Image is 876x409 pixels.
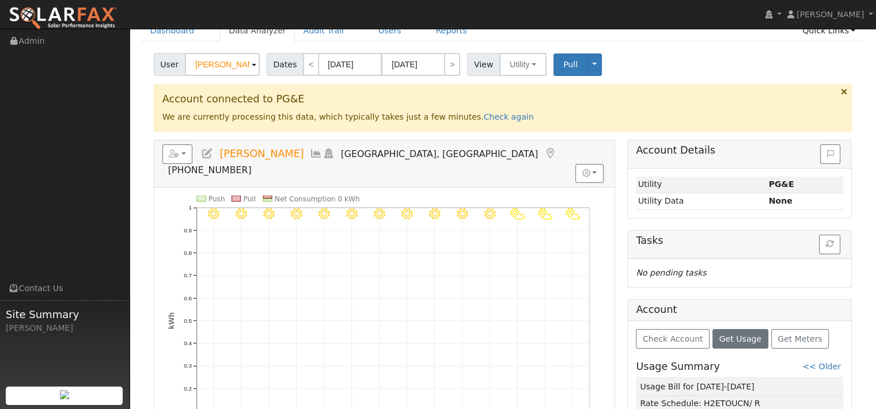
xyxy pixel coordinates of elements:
[636,193,767,209] td: Utility Data
[188,204,192,211] text: 1
[499,53,547,76] button: Utility
[636,268,706,277] i: No pending tasks
[184,385,192,392] text: 0.2
[185,53,260,76] input: Select a User
[168,312,176,330] text: kWh
[778,334,822,343] span: Get Meters
[341,148,539,159] span: [GEOGRAPHIC_DATA], [GEOGRAPHIC_DATA]
[243,195,256,203] text: Pull
[457,208,468,220] i: 8/31 - Clear
[794,20,864,41] a: Quick Links
[184,250,192,256] text: 0.8
[401,208,413,220] i: 8/29 - Clear
[6,307,123,322] span: Site Summary
[154,53,185,76] span: User
[636,177,767,193] td: Utility
[184,272,192,278] text: 0.7
[484,208,495,220] i: 9/01 - Clear
[636,144,843,156] h5: Account Details
[544,148,556,159] a: Map
[184,318,192,324] text: 0.5
[184,363,192,369] text: 0.3
[208,208,219,220] i: 8/22 - Clear
[429,208,441,220] i: 8/30 - Clear
[643,334,703,343] span: Check Account
[636,361,719,373] h5: Usage Summary
[467,53,500,76] span: View
[323,148,335,159] a: Login As (last Never)
[563,60,578,69] span: Pull
[60,390,69,399] img: retrieve
[310,148,323,159] a: Multi-Series Graph
[427,20,476,41] a: Reports
[184,295,192,301] text: 0.6
[168,165,252,175] span: [PHONE_NUMBER]
[208,195,225,203] text: Push
[263,208,275,220] i: 8/24 - Clear
[374,208,385,220] i: 8/28 - Clear
[184,340,192,346] text: 0.4
[444,53,460,76] a: >
[797,10,864,19] span: [PERSON_NAME]
[553,53,587,76] button: Pull
[275,195,360,203] text: Net Consumption 0 kWh
[638,379,841,396] td: Usage Bill for [DATE]-[DATE]
[771,329,829,349] button: Get Meters
[346,208,358,220] i: 8/27 - Clear
[184,227,192,234] text: 0.9
[712,329,768,349] button: Get Usage
[219,148,304,159] span: [PERSON_NAME]
[291,208,302,220] i: 8/25 - Clear
[295,20,352,41] a: Audit Trail
[566,208,580,220] i: 9/04 - PartlyCloudy
[201,148,214,159] a: Edit User (36812)
[769,196,792,205] strong: None
[154,84,852,131] div: We are currently processing this data, which typically takes just a few minutes.
[819,235,840,254] button: Refresh
[510,208,525,220] i: 9/02 - PartlyCloudy
[636,329,710,349] button: Check Account
[318,208,330,220] i: 8/26 - MostlyClear
[267,53,304,76] span: Dates
[802,362,840,371] a: << Older
[370,20,410,41] a: Users
[220,20,295,41] a: Data Analyzer
[769,179,794,189] strong: ID: 17254185, authorized: 09/05/25
[142,20,203,41] a: Dashboard
[9,6,117,30] img: SolarFax
[636,235,843,247] h5: Tasks
[820,144,840,164] button: Issue History
[162,93,844,105] h3: Account connected to PG&E
[749,399,760,408] span: / R
[6,322,123,334] div: [PERSON_NAME]
[538,208,552,220] i: 9/03 - PartlyCloudy
[719,334,761,343] span: Get Usage
[636,304,677,315] h5: Account
[303,53,319,76] a: <
[236,208,247,220] i: 8/23 - Clear
[484,112,534,121] a: Check again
